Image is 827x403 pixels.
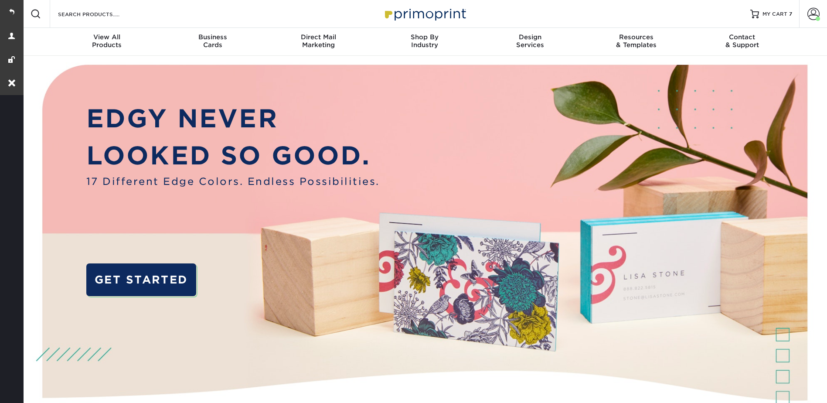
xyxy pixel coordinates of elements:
[689,33,795,41] span: Contact
[160,28,265,56] a: BusinessCards
[371,33,477,49] div: Industry
[265,28,371,56] a: Direct MailMarketing
[57,9,142,19] input: SEARCH PRODUCTS.....
[265,33,371,41] span: Direct Mail
[762,10,787,18] span: MY CART
[789,11,792,17] span: 7
[371,33,477,41] span: Shop By
[160,33,265,49] div: Cards
[86,100,380,137] p: EDGY NEVER
[583,28,689,56] a: Resources& Templates
[689,28,795,56] a: Contact& Support
[54,28,160,56] a: View AllProducts
[583,33,689,49] div: & Templates
[265,33,371,49] div: Marketing
[54,33,160,49] div: Products
[477,28,583,56] a: DesignServices
[86,174,380,189] span: 17 Different Edge Colors. Endless Possibilities.
[86,263,196,296] a: GET STARTED
[371,28,477,56] a: Shop ByIndustry
[477,33,583,49] div: Services
[86,137,380,174] p: LOOKED SO GOOD.
[54,33,160,41] span: View All
[477,33,583,41] span: Design
[160,33,265,41] span: Business
[689,33,795,49] div: & Support
[381,4,468,23] img: Primoprint
[583,33,689,41] span: Resources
